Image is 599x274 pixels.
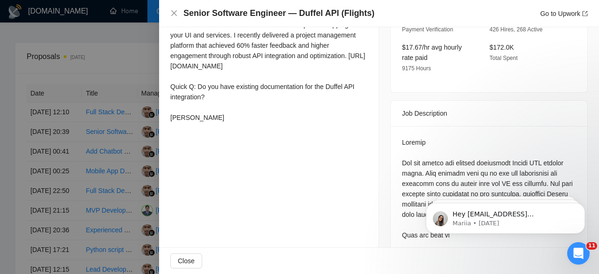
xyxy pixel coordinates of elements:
[586,242,597,250] span: 11
[582,11,588,16] span: export
[567,242,590,265] iframe: Intercom live chat
[412,183,599,249] iframe: Intercom notifications message
[170,9,178,17] span: close
[402,26,453,33] span: Payment Verification
[170,9,178,17] button: Close
[170,253,202,268] button: Close
[402,44,462,61] span: $17.67/hr avg hourly rate paid
[183,7,374,19] h4: Senior Software Engineer — Duffel API (Flights)
[489,26,542,33] span: 426 Hires, 268 Active
[402,65,431,72] span: 9175 Hours
[489,44,514,51] span: $172.0K
[402,101,576,126] div: Job Description
[489,55,518,61] span: Total Spent
[540,10,588,17] a: Go to Upworkexport
[178,256,195,266] span: Close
